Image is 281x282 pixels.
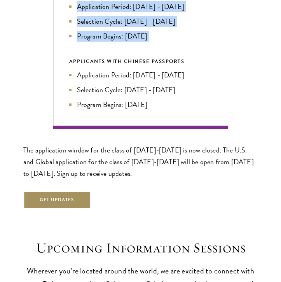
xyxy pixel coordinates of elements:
[69,84,212,95] li: Selection Cycle: [DATE] - [DATE]
[69,99,212,110] li: Program Begins: [DATE]
[69,31,212,42] li: Program Begins: [DATE]
[69,57,212,66] div: APPLICANTS WITH CHINESE PASSPORTS
[23,240,258,256] h2: Upcoming Information Sessions
[23,191,91,208] button: Get Updates
[69,16,212,27] li: Selection Cycle: [DATE] - [DATE]
[23,144,258,179] p: The application window for the class of [DATE]-[DATE] is now closed. The U.S. and Global applicat...
[69,70,212,81] li: Application Period: [DATE] - [DATE]
[69,1,212,12] li: Application Period: [DATE] - [DATE]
